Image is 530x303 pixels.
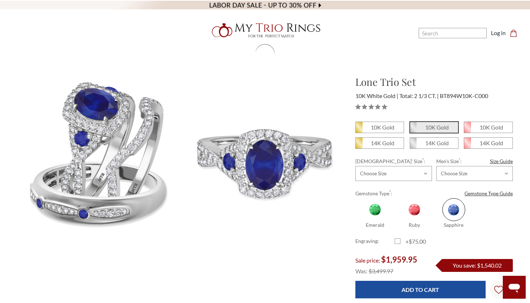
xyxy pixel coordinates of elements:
[355,281,486,298] input: Add to Cart
[442,198,465,221] span: Sapphire
[356,122,404,133] span: 10K Yellow Gold
[371,140,394,146] em: 14K Gold
[369,268,393,274] span: $3,499.97
[395,237,434,246] label: +$75.00
[355,237,395,246] label: Engraving:
[510,30,517,37] svg: cart.cart_preview
[409,222,420,228] span: Ruby
[490,157,513,165] a: Size Guide
[399,92,439,99] span: Total: 2 1/3 CT.
[425,124,449,131] em: 10K Gold
[403,198,426,221] span: Ruby
[440,92,488,99] span: BT894W10K-C000
[490,281,508,299] a: Wish Lists
[366,222,384,228] span: Emerald
[154,19,376,42] a: My Trio Rings
[480,140,503,146] em: 14K Gold
[410,122,458,133] span: 10K White Gold
[364,198,386,221] span: Emerald
[355,157,432,165] label: [DEMOGRAPHIC_DATA]' Size :
[410,138,458,148] span: 14K White Gold
[355,257,380,264] span: Sale price:
[453,262,502,269] span: You save: $1,540.02
[464,138,512,148] span: 14K Rose Gold
[480,124,503,131] em: 10K Gold
[355,190,513,197] label: Gemstone Type :
[491,29,506,37] a: Log in
[465,190,513,197] a: Gemstone Type Guide
[425,140,449,146] em: 14K Gold
[464,122,512,133] span: 10K Rose Gold
[355,92,398,99] span: 10K White Gold
[381,255,417,264] span: $1,959.95
[356,138,404,148] span: 14K Yellow Gold
[355,74,513,89] h1: Lone Trio Set
[18,75,180,237] img: Photo of Lone 2 1/3 ct tw. Oval Solitaire Trio Set 10K White Gold [BT894W-C000]
[181,75,343,237] img: Photo of Lone 2 1/3 ct tw. Oval Solitaire Trio Set 10K White Gold [BT894WE-C000]
[436,157,513,165] label: Men's Size :
[208,19,322,42] img: My Trio Rings
[371,124,394,131] em: 10K Gold
[355,268,368,274] span: Was:
[419,28,487,38] input: Search
[510,29,521,37] a: Cart with 0 items
[444,222,463,228] span: Sapphire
